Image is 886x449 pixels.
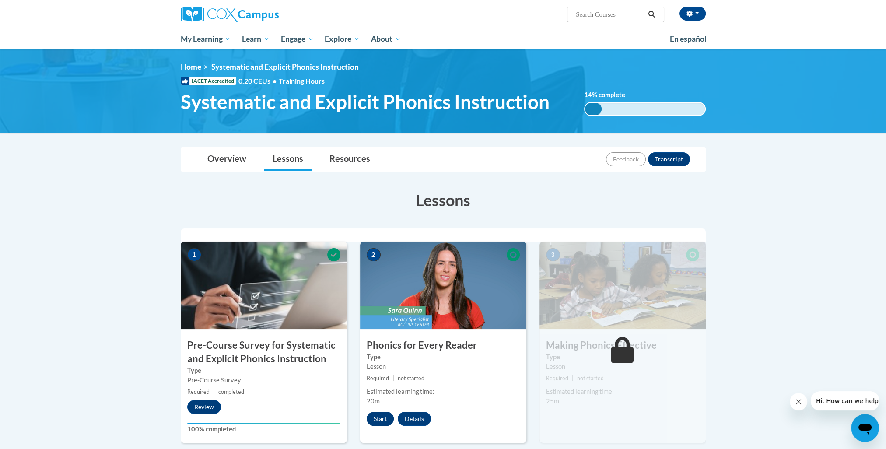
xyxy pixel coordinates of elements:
div: Estimated learning time: [546,387,699,396]
div: Your progress [187,423,340,424]
span: Hi. How can we help? [5,6,71,13]
span: 3 [546,248,560,261]
button: Start [367,412,394,426]
span: Required [187,389,210,395]
h3: Pre-Course Survey for Systematic and Explicit Phonics Instruction [181,339,347,366]
a: Engage [275,29,319,49]
a: Overview [199,148,255,171]
iframe: Button to launch messaging window [851,414,879,442]
span: Training Hours [279,77,325,85]
span: not started [398,375,424,382]
span: | [392,375,394,382]
label: Type [546,352,699,362]
span: 0.20 CEUs [238,76,279,86]
div: Lesson [367,362,520,372]
button: Account Settings [679,7,706,21]
img: Course Image [539,242,706,329]
iframe: Close message [790,393,807,410]
span: Required [367,375,389,382]
div: Lesson [546,362,699,372]
button: Feedback [606,152,646,166]
span: About [371,34,401,44]
button: Search [645,9,658,20]
div: 14% [585,103,602,115]
a: Learn [236,29,275,49]
span: 20m [367,397,380,405]
span: | [572,375,574,382]
span: Required [546,375,568,382]
span: 25m [546,397,559,405]
span: Systematic and Explicit Phonics Instruction [211,62,359,71]
label: % complete [584,90,634,100]
button: Details [398,412,431,426]
span: 14 [584,91,592,98]
a: Lessons [264,148,312,171]
span: IACET Accredited [181,77,236,85]
a: Cox Campus [181,7,347,22]
a: Resources [321,148,379,171]
span: not started [577,375,604,382]
a: En español [664,30,712,48]
button: Transcript [648,152,690,166]
span: Engage [281,34,314,44]
a: Home [181,62,201,71]
label: 100% completed [187,424,340,434]
span: 1 [187,248,201,261]
input: Search Courses [575,9,645,20]
img: Cox Campus [181,7,279,22]
button: Review [187,400,221,414]
h3: Phonics for Every Reader [360,339,526,352]
label: Type [187,366,340,375]
iframe: Message from company [811,391,879,410]
a: Explore [319,29,365,49]
a: My Learning [175,29,237,49]
div: Estimated learning time: [367,387,520,396]
label: Type [367,352,520,362]
img: Course Image [360,242,526,329]
span: completed [218,389,244,395]
span: 2 [367,248,381,261]
span: • [273,77,277,85]
div: Main menu [168,29,719,49]
h3: Lessons [181,189,706,211]
span: En español [670,34,707,43]
div: Pre-Course Survey [187,375,340,385]
h3: Making Phonics Effective [539,339,706,352]
span: Learn [242,34,270,44]
span: My Learning [180,34,231,44]
span: Explore [325,34,360,44]
span: Systematic and Explicit Phonics Instruction [181,90,550,113]
span: | [213,389,215,395]
img: Course Image [181,242,347,329]
a: About [365,29,406,49]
